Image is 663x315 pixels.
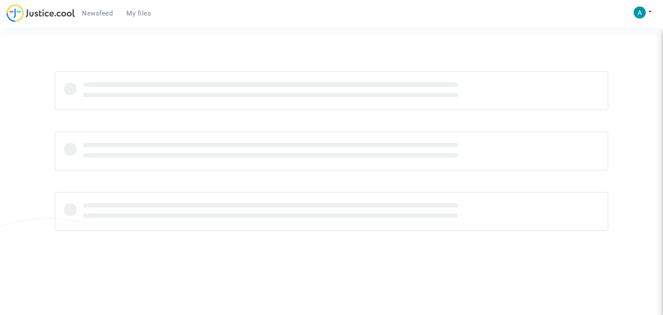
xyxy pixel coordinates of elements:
a: My files [120,7,158,20]
span: My files [126,9,151,17]
img: jc-logo.svg [6,4,75,22]
span: Newsfeed [82,9,113,17]
img: ACg8ocKxEh1roqPwRpg1kojw5Hkh0hlUCvJS7fqe8Gto7GA9q_g7JA=s96-c [634,6,646,19]
a: Newsfeed [75,7,120,20]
